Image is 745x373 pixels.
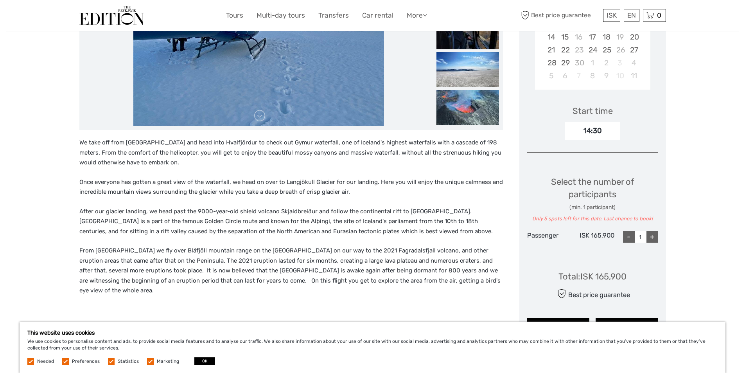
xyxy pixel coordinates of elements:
span: Best price guarantee [519,9,601,22]
div: Select the number of participants [527,176,658,223]
a: Car rental [362,10,393,21]
div: Passenger [527,231,571,243]
label: Preferences [72,358,100,365]
div: Choose Wednesday, September 24th, 2025 [585,43,599,56]
div: Not available Friday, October 3rd, 2025 [613,56,627,69]
div: Choose Thursday, October 2nd, 2025 [600,56,613,69]
div: ISK 165,900 [571,231,614,243]
div: Choose Sunday, September 28th, 2025 [544,56,558,69]
p: Once everyone has gotten a great view of the waterfall, we head on over to Langjökull Glacier for... [79,177,503,197]
span: 0 [656,11,662,19]
button: OK [194,357,215,365]
label: Statistics [118,358,139,365]
div: Choose Sunday, September 21st, 2025 [544,43,558,56]
div: Choose Thursday, October 9th, 2025 [600,69,613,82]
img: 0b972ecd4e8e45b39eb9e4d758763064_slider_thumbnail.jpeg [436,14,499,49]
div: Not available Tuesday, September 16th, 2025 [572,31,585,43]
div: Not available Friday, October 10th, 2025 [613,69,627,82]
div: Choose Sunday, September 14th, 2025 [544,31,558,43]
div: Choose Saturday, October 4th, 2025 [627,56,641,69]
div: Not available Friday, September 19th, 2025 [613,31,627,43]
div: (min. 1 participant) [527,204,658,211]
img: 65db54ec905f4d2fa3d67be88911596d_slider_thumbnail.jpeg [436,90,499,125]
p: We're away right now. Please check back later! [11,14,88,20]
p: We take off from [GEOGRAPHIC_DATA] and head into Hvalfjördur to check out Gymur waterfall, one of... [79,138,503,168]
div: Not available Tuesday, September 23rd, 2025 [572,43,585,56]
div: Start time [573,105,613,117]
span: ISK [607,11,617,19]
div: EN [624,9,639,22]
div: Choose Monday, September 15th, 2025 [558,31,572,43]
div: Choose Thursday, September 25th, 2025 [600,43,613,56]
button: ADD TO CART [527,318,590,331]
a: Multi-day tours [257,10,305,21]
div: Only 5 spots left for this date. Last chance to book! [527,215,658,223]
div: - [623,231,635,243]
div: Choose Wednesday, September 17th, 2025 [585,31,599,43]
img: The Reykjavík Edition [79,6,144,25]
div: Choose Saturday, September 20th, 2025 [627,31,641,43]
a: More [407,10,427,21]
div: Choose Thursday, September 18th, 2025 [600,31,613,43]
p: After our glacier landing, we head past the 9000-year-old shield volcano Skjaldbreiður and follow... [79,207,503,237]
div: 14:30 [565,122,620,140]
h5: This website uses cookies [27,330,718,336]
label: Marketing [157,358,179,365]
div: + [646,231,658,243]
img: 2f914ec03a3f4acd9cd466faae609614_slider_thumbnail.jpeg [436,52,499,87]
div: month 2025-09 [537,4,648,82]
div: Choose Wednesday, October 8th, 2025 [585,69,599,82]
button: Open LiveChat chat widget [90,12,99,22]
div: Choose Monday, September 29th, 2025 [558,56,572,69]
div: Best price guarantee [555,287,630,301]
label: Needed [37,358,54,365]
div: Choose Sunday, October 5th, 2025 [544,69,558,82]
div: We use cookies to personalise content and ads, to provide social media features and to analyse ou... [20,322,725,373]
div: Not available Friday, September 26th, 2025 [613,43,627,56]
div: Choose Wednesday, October 1st, 2025 [585,56,599,69]
div: Choose Monday, September 22nd, 2025 [558,43,572,56]
div: Not available Tuesday, October 7th, 2025 [572,69,585,82]
p: From [GEOGRAPHIC_DATA] we fly over Bláfjöll mountain range on the [GEOGRAPHIC_DATA] on our way to... [79,246,503,296]
div: Choose Saturday, October 11th, 2025 [627,69,641,82]
div: Not available Tuesday, September 30th, 2025 [572,56,585,69]
div: Choose Monday, October 6th, 2025 [558,69,572,82]
a: Tours [226,10,243,21]
a: Transfers [318,10,349,21]
button: EXPRESS CHECKOUT [596,318,658,331]
div: Choose Saturday, September 27th, 2025 [627,43,641,56]
div: Total : ISK 165,900 [558,270,627,283]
